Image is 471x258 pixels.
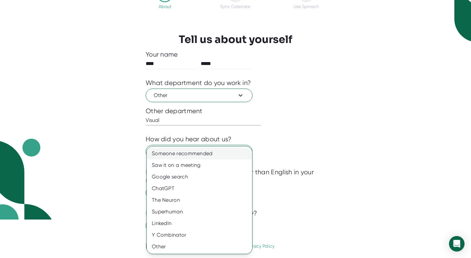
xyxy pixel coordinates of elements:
div: Someone recommended [147,148,252,159]
div: ChatGPT [147,183,252,194]
div: Open Intercom Messenger [449,236,465,252]
div: Saw it on a meeting [147,159,252,171]
div: Y Combinator [147,229,252,241]
div: Superhuman [147,206,252,218]
div: The Neuron [147,194,252,206]
div: LinkedIn [147,218,252,229]
div: Other [147,241,252,253]
div: Google search [147,171,252,183]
